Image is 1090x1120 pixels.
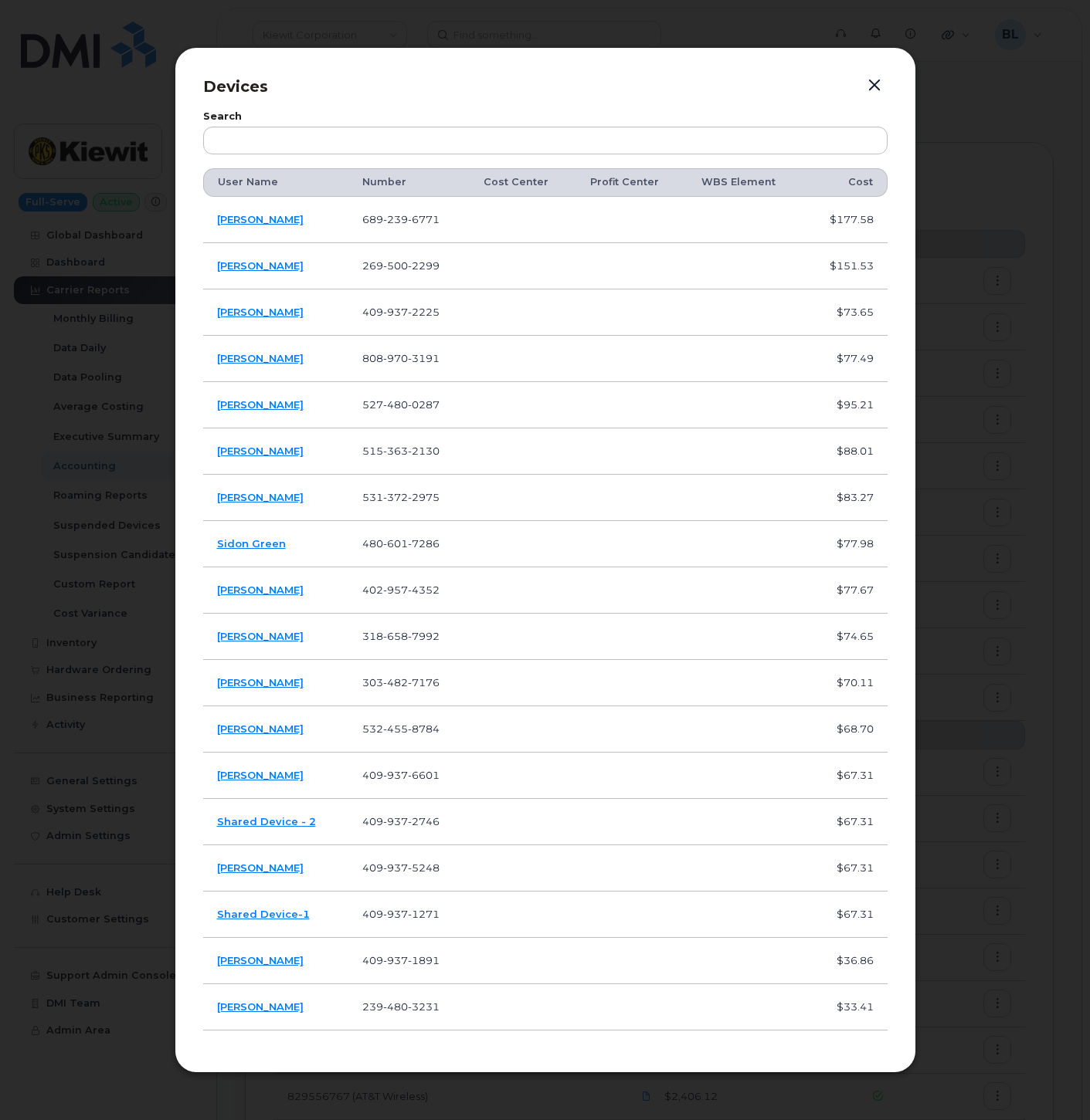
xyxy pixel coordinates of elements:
span: 970 [383,352,408,364]
td: $83.27 [804,475,887,521]
span: 409 [362,815,440,827]
span: 937 [383,306,408,318]
span: 7286 [408,537,440,550]
span: 2130 [408,445,440,457]
td: $77.98 [804,521,887,567]
td: $68.70 [804,706,887,753]
td: $67.31 [804,753,887,799]
span: 409 [362,861,440,874]
a: [PERSON_NAME] [217,722,304,735]
a: Shared Device-1 [217,908,310,920]
span: 409 [362,306,440,318]
td: $95.21 [804,382,887,428]
a: [PERSON_NAME] [217,398,304,411]
iframe: Messenger Launcher [1023,1053,1078,1108]
span: 1891 [408,954,440,966]
a: [PERSON_NAME] [217,954,304,966]
span: 409 [362,954,440,966]
span: 0287 [408,398,440,411]
span: 937 [383,861,408,874]
td: $36.86 [804,938,887,984]
span: 937 [383,908,408,920]
a: [PERSON_NAME] [217,1000,304,1013]
a: [PERSON_NAME] [217,306,304,318]
a: [PERSON_NAME] [217,676,304,689]
span: 4352 [408,584,440,596]
span: 937 [383,954,408,966]
span: 7176 [408,676,440,689]
span: 2746 [408,815,440,827]
span: 2975 [408,491,440,503]
a: [PERSON_NAME] [217,259,304,272]
td: $67.31 [804,799,887,845]
span: 937 [383,815,408,827]
span: 372 [383,491,408,503]
span: 480 [362,537,440,550]
span: 937 [383,769,408,781]
span: 239 [362,1000,440,1013]
span: 1271 [408,908,440,920]
span: 455 [383,722,408,735]
td: $73.65 [804,289,887,336]
span: 482 [383,676,408,689]
span: 527 [362,398,440,411]
span: 531 [362,491,440,503]
span: 303 [362,676,440,689]
span: 808 [362,352,440,364]
span: 5248 [408,861,440,874]
span: 3231 [408,1000,440,1013]
a: [PERSON_NAME] [217,584,304,596]
span: 8784 [408,722,440,735]
a: [PERSON_NAME] [217,445,304,457]
a: [PERSON_NAME] [217,491,304,503]
td: $77.67 [804,567,887,614]
span: 480 [383,1000,408,1013]
span: 318 [362,630,440,642]
td: $177.58 [804,197,887,243]
span: 409 [362,908,440,920]
a: Sidon Green [217,537,286,550]
span: 7992 [408,630,440,642]
span: 658 [383,630,408,642]
span: 532 [362,722,440,735]
a: [PERSON_NAME] [217,861,304,874]
span: 957 [383,584,408,596]
span: 2225 [408,306,440,318]
span: 402 [362,584,440,596]
span: 363 [383,445,408,457]
td: $67.31 [804,892,887,938]
a: [PERSON_NAME] [217,769,304,781]
td: $67.31 [804,845,887,892]
span: 480 [383,398,408,411]
span: 2299 [408,259,440,272]
a: Shared Device - 2 [217,815,316,827]
td: $74.65 [804,614,887,660]
td: $77.49 [804,336,887,382]
td: $70.11 [804,660,887,706]
span: 6601 [408,769,440,781]
span: 409 [362,769,440,781]
td: $151.53 [804,243,887,289]
span: 601 [383,537,408,550]
span: 500 [383,259,408,272]
td: $33.41 [804,984,887,1030]
a: [PERSON_NAME] [217,630,304,642]
span: 515 [362,445,440,457]
span: 269 [362,259,440,272]
span: 3191 [408,352,440,364]
a: [PERSON_NAME] [217,352,304,364]
td: $88.01 [804,428,887,475]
